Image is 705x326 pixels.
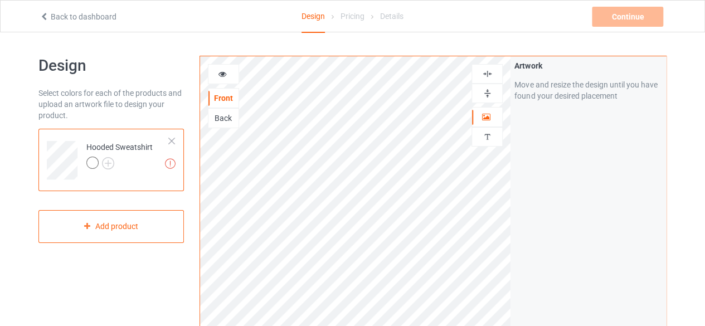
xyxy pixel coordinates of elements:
[380,1,403,32] div: Details
[165,158,176,169] img: exclamation icon
[482,132,493,142] img: svg%3E%0A
[38,210,184,243] div: Add product
[38,56,184,76] h1: Design
[482,69,493,79] img: svg%3E%0A
[40,12,116,21] a: Back to dashboard
[38,87,184,121] div: Select colors for each of the products and upload an artwork file to design your product.
[514,79,662,101] div: Move and resize the design until you have found your desired placement
[208,113,239,124] div: Back
[302,1,325,33] div: Design
[514,60,662,71] div: Artwork
[341,1,364,32] div: Pricing
[102,157,114,169] img: svg+xml;base64,PD94bWwgdmVyc2lvbj0iMS4wIiBlbmNvZGluZz0iVVRGLTgiPz4KPHN2ZyB3aWR0aD0iMjJweCIgaGVpZ2...
[482,88,493,99] img: svg%3E%0A
[86,142,153,168] div: Hooded Sweatshirt
[38,129,184,191] div: Hooded Sweatshirt
[208,93,239,104] div: Front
